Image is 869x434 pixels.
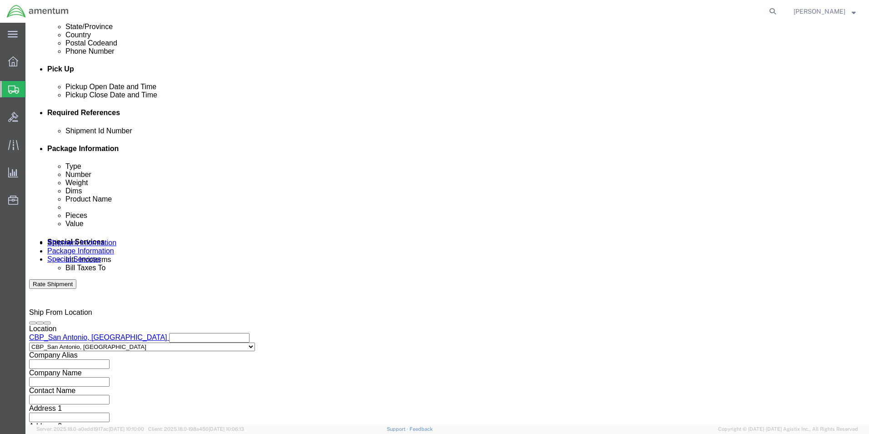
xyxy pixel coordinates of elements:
[209,426,244,432] span: [DATE] 10:06:13
[6,5,69,18] img: logo
[387,426,410,432] a: Support
[410,426,433,432] a: Feedback
[718,425,858,433] span: Copyright © [DATE]-[DATE] Agistix Inc., All Rights Reserved
[148,426,244,432] span: Client: 2025.18.0-198a450
[36,426,144,432] span: Server: 2025.18.0-a0edd1917ac
[25,23,869,424] iframe: FS Legacy Container
[109,426,144,432] span: [DATE] 10:10:00
[794,6,845,16] span: ALISON GODOY
[793,6,856,17] button: [PERSON_NAME]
